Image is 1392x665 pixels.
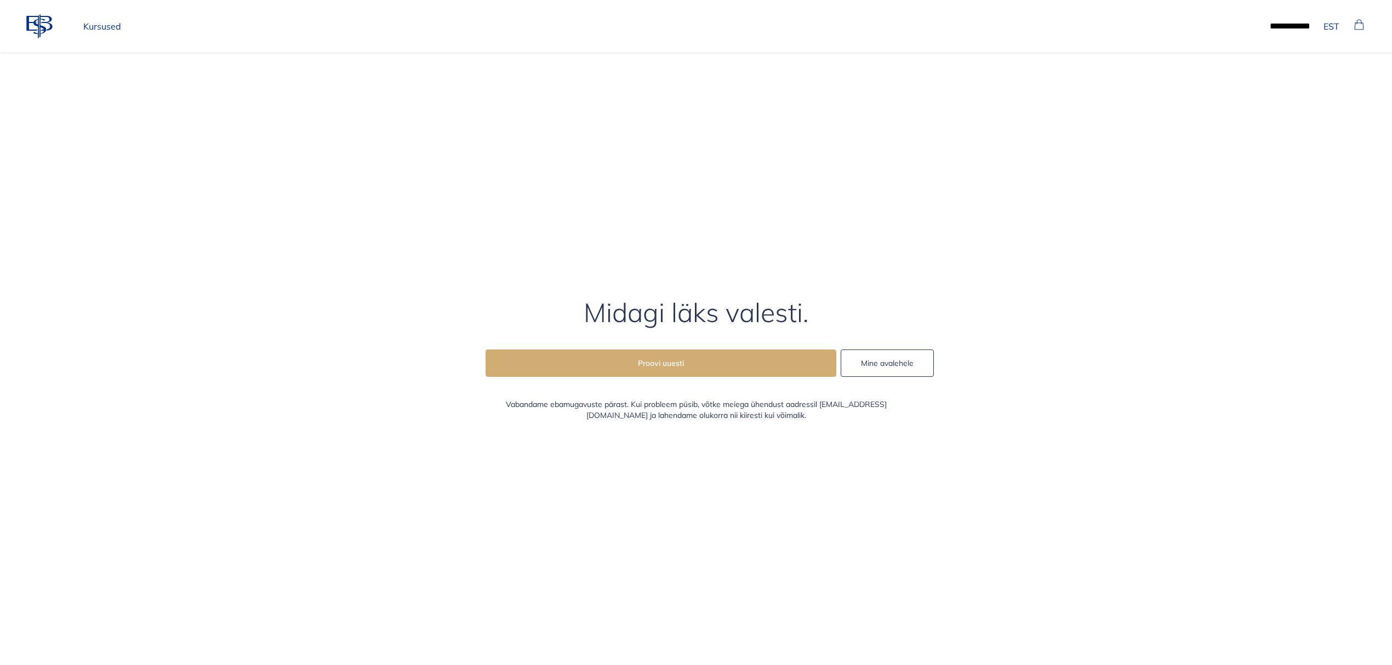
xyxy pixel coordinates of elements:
[1319,15,1344,37] button: EST
[486,349,836,377] button: Proovi uuesti
[841,349,934,377] button: Mine avalehele
[486,297,906,328] h2: Midagi läks valesti.
[841,349,906,377] a: Mine avalehele
[79,15,125,37] a: Kursused
[486,399,906,421] p: Vabandame ebamugavuste pärast. Kui probleem püsib, võtke meiega ühendust aadressil [EMAIL_ADDRESS...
